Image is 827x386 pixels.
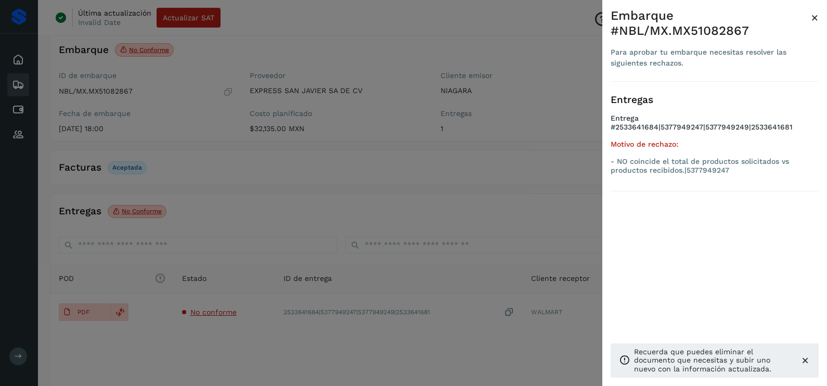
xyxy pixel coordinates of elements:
[611,47,811,69] div: Para aprobar tu embarque necesitas resolver las siguientes rechazos.
[611,114,819,140] h4: Entrega #2533641684|5377949247|5377949249|2533641681
[611,8,811,38] div: Embarque #NBL/MX.MX51082867
[634,348,792,374] p: Recuerda que puedes eliminar el documento que necesitas y subir uno nuevo con la información actu...
[611,140,819,149] h5: Motivo de rechazo:
[811,10,819,25] span: ×
[611,157,819,175] p: - NO coincide el total de productos solicitados vs productos recibidos.|5377949247
[611,94,819,106] h3: Entregas
[811,8,819,27] button: Close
